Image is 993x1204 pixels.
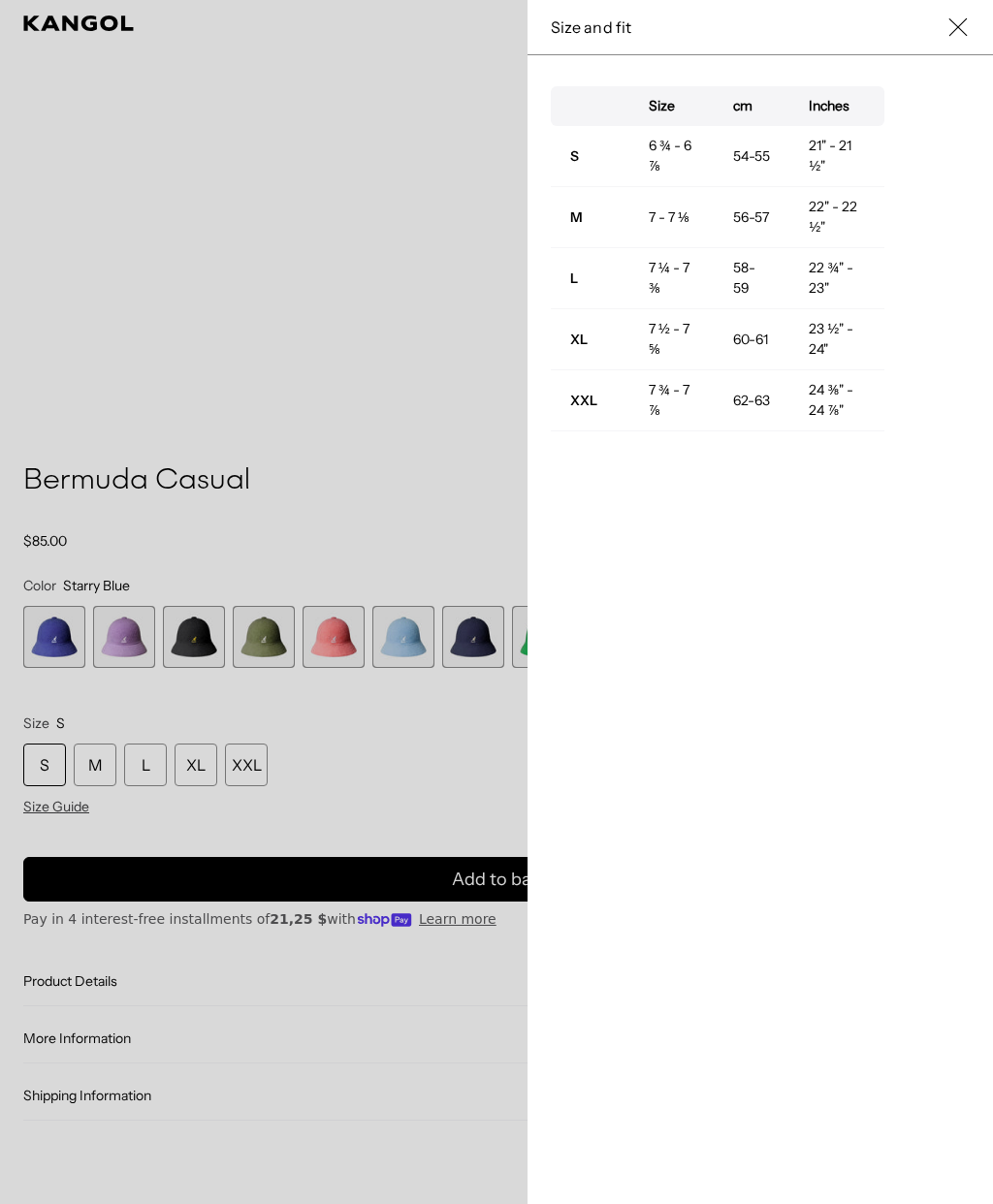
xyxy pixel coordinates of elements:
[551,16,939,38] h3: Size and fit
[570,208,583,226] strong: M
[629,126,714,187] td: 6 ¾ - 6 ⅞
[789,126,884,187] td: 21" - 21 ½"
[714,86,790,126] th: cm
[570,392,597,409] strong: XXL
[629,187,714,248] td: 7 - 7 ⅛
[570,331,588,348] strong: XL
[789,86,884,126] th: Inches
[570,147,579,165] strong: S
[629,86,714,126] th: Size
[789,309,884,370] td: 23 ½" - 24"
[570,269,578,287] strong: L
[789,248,884,309] td: 22 ¾" - 23"
[629,309,714,370] td: 7 ½ - 7 ⅝
[714,370,790,431] td: 62-63
[714,248,790,309] td: 58-59
[629,370,714,431] td: 7 ¾ - 7 ⅞
[714,126,790,187] td: 54-55
[714,187,790,248] td: 56-57
[789,187,884,248] td: 22" - 22 ½"
[789,370,884,431] td: 24 ⅜" - 24 ⅞"
[714,309,790,370] td: 60-61
[629,248,714,309] td: 7 ¼ - 7 ⅜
